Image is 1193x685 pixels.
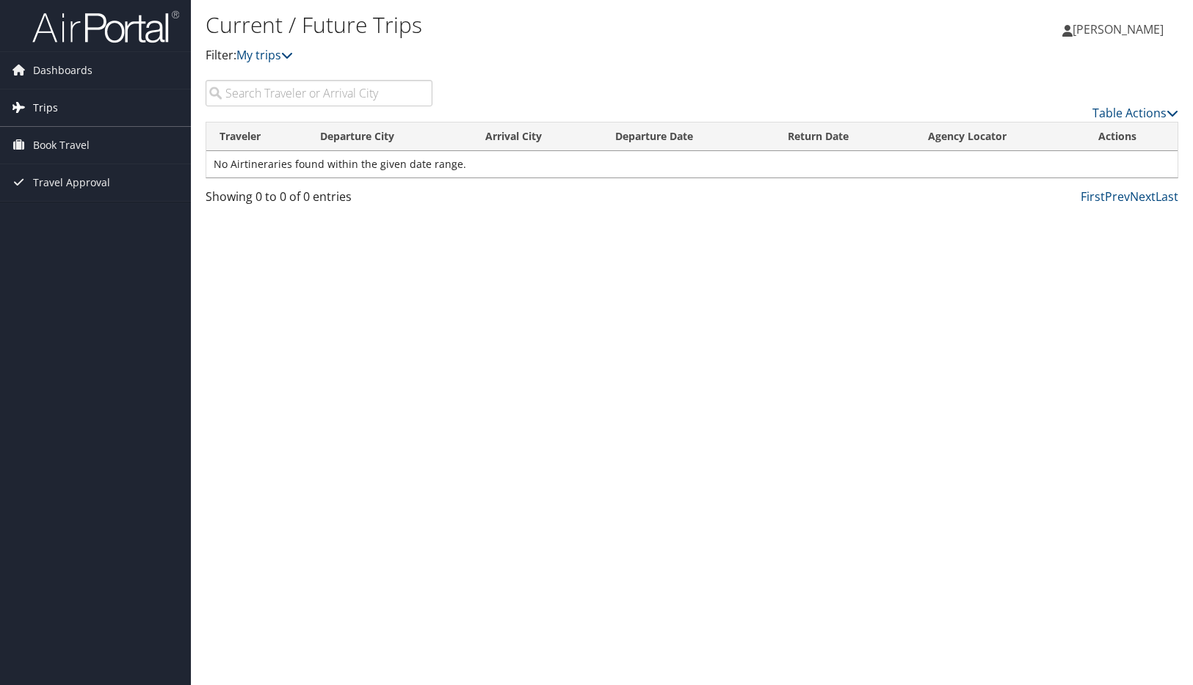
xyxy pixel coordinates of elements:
[33,164,110,201] span: Travel Approval
[1085,122,1178,151] th: Actions
[206,46,854,65] p: Filter:
[206,151,1178,177] td: No Airtineraries found within the given date range.
[1062,7,1178,51] a: [PERSON_NAME]
[1130,188,1156,205] a: Next
[32,10,179,44] img: airportal-logo.png
[775,122,914,151] th: Return Date: activate to sort column ascending
[307,122,472,151] th: Departure City: activate to sort column ascending
[33,127,90,164] span: Book Travel
[236,47,293,63] a: My trips
[472,122,602,151] th: Arrival City: activate to sort column ascending
[1156,188,1178,205] a: Last
[602,122,775,151] th: Departure Date: activate to sort column descending
[1105,188,1130,205] a: Prev
[206,188,432,213] div: Showing 0 to 0 of 0 entries
[1073,21,1164,37] span: [PERSON_NAME]
[915,122,1085,151] th: Agency Locator: activate to sort column ascending
[206,10,854,40] h1: Current / Future Trips
[206,80,432,106] input: Search Traveler or Arrival City
[1092,105,1178,121] a: Table Actions
[33,89,58,126] span: Trips
[1081,188,1105,205] a: First
[206,122,307,151] th: Traveler: activate to sort column ascending
[33,52,93,89] span: Dashboards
